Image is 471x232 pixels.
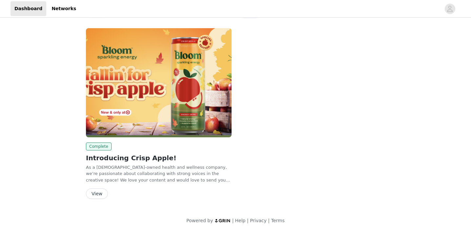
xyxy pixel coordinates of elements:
button: View [86,188,108,199]
span: Powered by [186,218,213,223]
a: Dashboard [10,1,46,16]
a: Terms [271,218,284,223]
img: logo [215,219,231,223]
a: Privacy [250,218,267,223]
img: Bloom Nutrition [86,28,232,137]
span: | [247,218,249,223]
div: avatar [447,4,453,14]
p: As a [DEMOGRAPHIC_DATA]-owned health and wellness company, we’re passionate about collaborating w... [86,164,232,184]
span: | [232,218,234,223]
h2: Introducing Crisp Apple! [86,153,232,163]
span: Complete [86,143,112,150]
a: Networks [48,1,80,16]
a: View [86,191,108,196]
a: Help [235,218,246,223]
span: | [268,218,270,223]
